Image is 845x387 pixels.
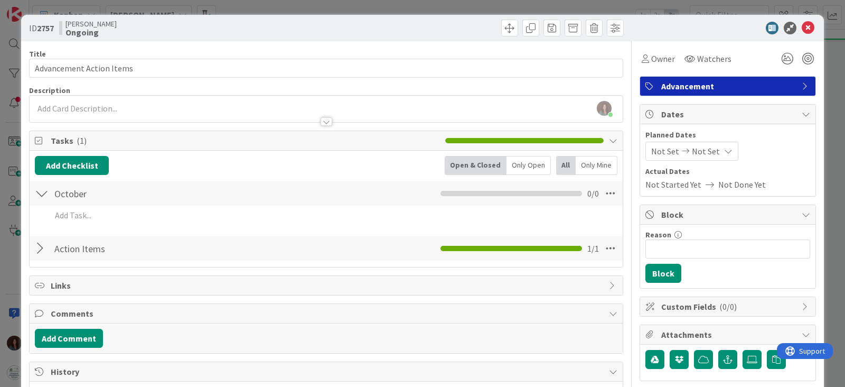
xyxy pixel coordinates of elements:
span: [PERSON_NAME] [65,20,117,28]
input: type card name here... [29,59,623,78]
span: Actual Dates [645,166,810,177]
span: ID [29,22,54,34]
button: Add Comment [35,329,103,348]
b: Ongoing [65,28,117,36]
span: Not Set [692,145,720,158]
span: Links [51,279,604,292]
span: Block [661,208,796,221]
span: Watchers [697,52,731,65]
div: Only Mine [576,156,617,175]
img: OCY08dXc8IdnIpmaIgmOpY5pXBdHb5bl.jpg [597,101,612,116]
span: Description [29,86,70,95]
span: Dates [661,108,796,121]
span: 1 / 1 [587,242,599,255]
div: Only Open [506,156,551,175]
label: Reason [645,230,671,239]
span: Owner [651,52,675,65]
button: Add Checklist [35,156,109,175]
span: Tasks [51,134,440,147]
span: Attachments [661,328,796,341]
div: Open & Closed [445,156,506,175]
span: Comments [51,307,604,320]
span: ( 0/0 ) [719,301,737,312]
span: Not Started Yet [645,178,701,191]
span: History [51,365,604,378]
span: ( 1 ) [77,135,87,146]
b: 2757 [37,23,54,33]
span: Custom Fields [661,300,796,313]
span: Advancement [661,80,796,93]
span: 0 / 0 [587,187,599,200]
input: Add Checklist... [51,239,288,258]
div: All [556,156,576,175]
span: Support [22,2,48,14]
span: Not Done Yet [718,178,766,191]
button: Block [645,264,681,283]
label: Title [29,49,46,59]
span: Not Set [651,145,679,158]
span: Planned Dates [645,130,810,141]
input: Add Checklist... [51,184,288,203]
